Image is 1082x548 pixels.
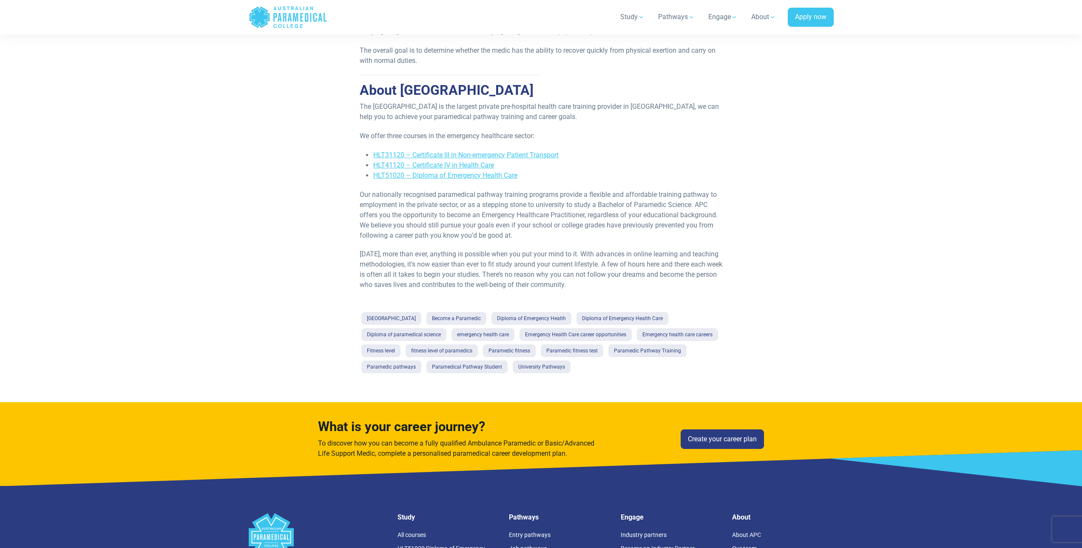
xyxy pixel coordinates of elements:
[788,8,834,27] a: Apply now
[361,344,400,357] a: Fitness level
[681,429,764,449] a: Create your career plan
[541,344,603,357] a: Paramedic fitness test
[483,344,536,357] a: Paramedic fitness
[608,344,687,357] a: Paramedic Pathway Training
[621,513,722,521] h5: Engage
[452,328,514,341] a: emergency health care
[732,531,761,538] a: About APC
[373,161,494,169] a: HLT41120 – Certificate IV in Health Care
[361,312,421,325] a: [GEOGRAPHIC_DATA]
[360,131,722,141] p: We offer three courses in the emergency healthcare sector:
[513,361,571,373] a: University Pathways
[361,361,421,373] a: Paramedic pathways
[318,439,594,457] span: To discover how you can become a fully qualified Ambulance Paramedic or Basic/Advanced Life Suppo...
[576,312,668,325] a: Diploma of Emergency Health Care
[360,82,722,98] h2: About [GEOGRAPHIC_DATA]
[426,312,486,325] a: Become a Paramedic
[637,328,718,341] a: Emergency health care careers
[509,513,611,521] h5: Pathways
[360,102,722,122] p: The [GEOGRAPHIC_DATA] is the largest private pre-hospital health care training provider in [GEOGR...
[360,190,722,241] p: Our nationally recognised paramedical pathway training programs provide a flexible and affordable...
[360,249,722,290] p: [DATE], more than ever, anything is possible when you put your mind to it. With advances in onlin...
[653,5,700,29] a: Pathways
[360,45,722,66] p: The overall goal is to determine whether the medic has the ability to recover quickly from physic...
[621,531,667,538] a: Industry partners
[249,3,327,31] a: Australian Paramedical College
[491,312,571,325] a: Diploma of Emergency Health
[746,5,781,29] a: About
[398,513,499,521] h5: Study
[732,513,834,521] h5: About
[703,5,743,29] a: Engage
[318,419,598,435] h4: What is your career journey?
[373,151,559,159] a: HLT31120 – Certificate III in Non-emergency Patient Transport
[509,531,551,538] a: Entry pathways
[615,5,650,29] a: Study
[406,344,478,357] a: fitness level of paramedics
[398,531,426,538] a: All courses
[520,328,632,341] a: Emergency Health Care career opportunities
[361,328,446,341] a: Diploma of paramedical science
[426,361,508,373] a: Paramedical Pathway Student
[373,171,517,179] a: HLT51020 – Diploma of Emergency Health Care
